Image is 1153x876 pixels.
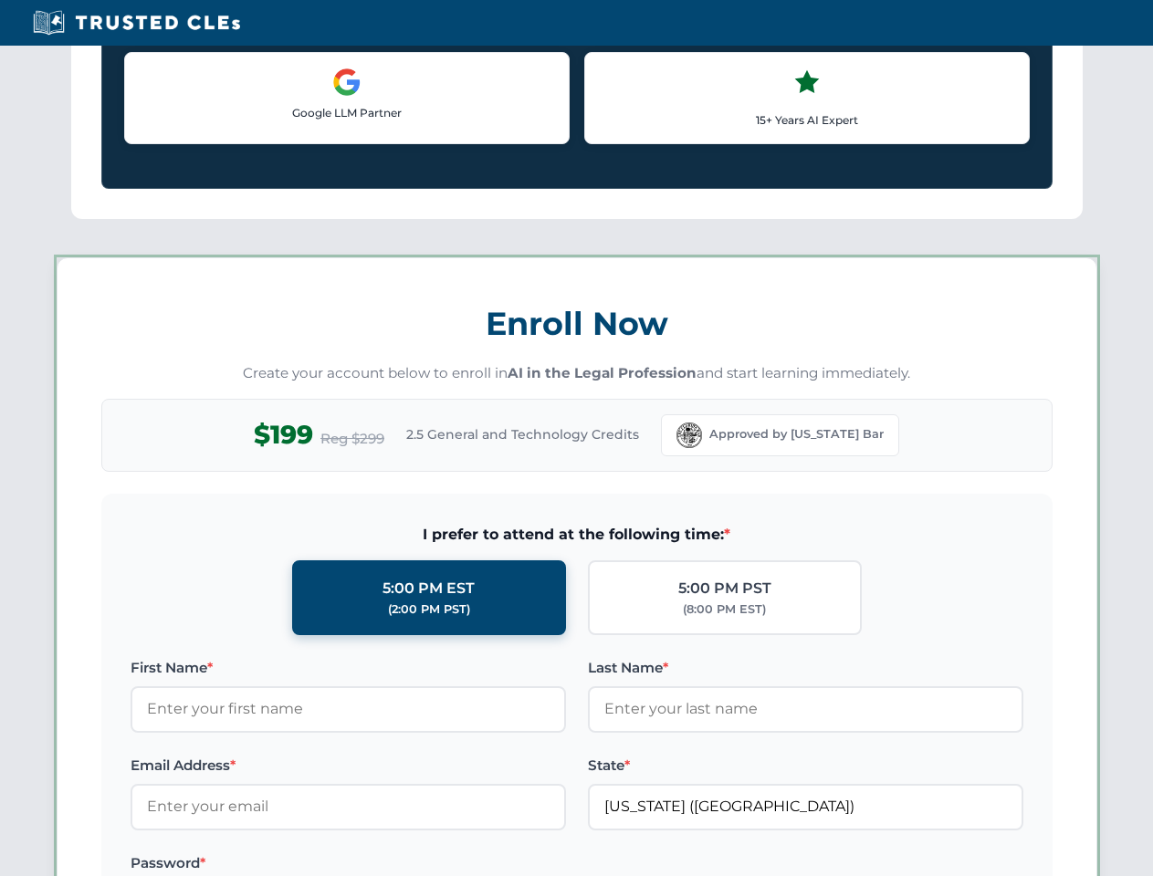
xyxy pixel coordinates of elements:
label: Last Name [588,657,1023,679]
label: Password [131,852,566,874]
p: 15+ Years AI Expert [600,111,1014,129]
span: Approved by [US_STATE] Bar [709,425,884,443]
span: I prefer to attend at the following time: [131,523,1023,547]
div: 5:00 PM PST [678,577,771,600]
span: 2.5 General and Technology Credits [406,424,639,444]
img: Google [332,68,362,97]
input: Enter your email [131,784,566,829]
input: Enter your last name [588,686,1023,732]
p: Google LLM Partner [140,104,554,121]
label: First Name [131,657,566,679]
label: Email Address [131,755,566,777]
img: Florida Bar [676,422,702,448]
h3: Enroll Now [101,295,1053,352]
input: Florida (FL) [588,784,1023,829]
div: 5:00 PM EST [383,577,475,600]
strong: AI in the Legal Profession [508,364,697,381]
img: Trusted CLEs [27,9,246,36]
span: Reg $299 [320,428,384,450]
div: (8:00 PM EST) [683,600,766,619]
p: Create your account below to enroll in and start learning immediately. [101,363,1053,384]
span: $199 [254,414,313,455]
label: State [588,755,1023,777]
input: Enter your first name [131,686,566,732]
div: (2:00 PM PST) [388,600,470,619]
